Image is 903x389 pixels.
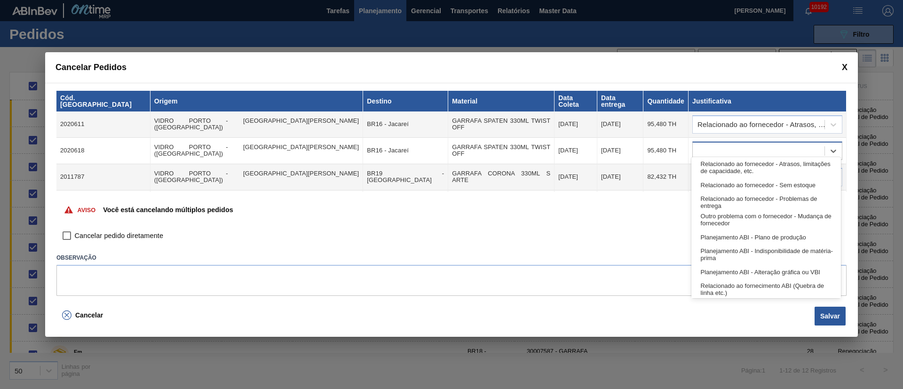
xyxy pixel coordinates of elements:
div: Relacionado ao fornecedor - Problemas de entrega [691,194,841,211]
td: VIDRO PORTO - [GEOGRAPHIC_DATA][PERSON_NAME] ([GEOGRAPHIC_DATA]) [150,111,364,138]
td: GARRAFA CORONA 330ML S ARTE [448,191,554,217]
p: Você está cancelando múltiplos pedidos [103,206,233,214]
td: VIDRO PORTO - [GEOGRAPHIC_DATA][PERSON_NAME] ([GEOGRAPHIC_DATA]) [150,164,364,191]
span: Cancelar pedido diretamente [75,231,163,241]
th: Quantidade [643,91,689,111]
td: 2020618 [56,138,150,164]
td: BR19 - [GEOGRAPHIC_DATA] [363,191,448,217]
td: 2020611 [56,111,150,138]
p: Aviso [77,206,95,214]
div: Relacionado ao fornecedor - Sem estoque [691,176,841,194]
td: VIDRO PORTO - [GEOGRAPHIC_DATA][PERSON_NAME] ([GEOGRAPHIC_DATA]) [150,191,364,217]
div: Relacionado ao fornecimento ABI (Quebra de linha etc.) [691,281,841,298]
div: Planejamento ABI - Plano de produção [691,229,841,246]
td: 82,432 TH [643,164,689,191]
td: GARRAFA SPATEN 330ML TWIST OFF [448,138,554,164]
td: [DATE] [554,164,597,191]
th: Material [448,91,554,111]
td: [DATE] [554,138,597,164]
div: Planejamento ABI - Alteração gráfica ou VBI [691,263,841,281]
td: VIDRO PORTO - [GEOGRAPHIC_DATA][PERSON_NAME] ([GEOGRAPHIC_DATA]) [150,138,364,164]
button: Salvar [815,307,846,325]
td: 82,432 TH [643,191,689,217]
th: Cód. [GEOGRAPHIC_DATA] [56,91,150,111]
td: [DATE] [597,111,644,138]
td: [DATE] [597,191,644,217]
td: BR16 - Jacareí [363,111,448,138]
td: 2011793 [56,191,150,217]
td: [DATE] [597,138,644,164]
td: 95,480 TH [643,111,689,138]
th: Data entrega [597,91,644,111]
div: Relacionado ao fornecedor - Atrasos, limitações de capacidade, etc. [691,159,841,176]
span: Cancelar [75,311,103,319]
div: Relacionado ao fornecedor - Atrasos, limitações de capacidade, etc. [697,121,825,128]
div: Outro problema com o fornecedor - Mudança de fornecedor [691,211,841,229]
td: 2011787 [56,164,150,191]
td: [DATE] [597,164,644,191]
td: BR16 - Jacareí [363,138,448,164]
td: [DATE] [554,191,597,217]
th: Destino [363,91,448,111]
label: Observação [56,251,847,265]
span: Cancelar Pedidos [55,63,127,72]
th: Justificativa [689,91,847,111]
td: GARRAFA SPATEN 330ML TWIST OFF [448,111,554,138]
td: [DATE] [554,111,597,138]
th: Origem [150,91,364,111]
button: Cancelar [56,306,109,325]
th: Data Coleta [554,91,597,111]
td: 95,480 TH [643,138,689,164]
td: BR19 - [GEOGRAPHIC_DATA] [363,164,448,191]
td: GARRAFA CORONA 330ML S ARTE [448,164,554,191]
div: Planejamento ABI - Indisponibilidade de matéria-prima [691,246,841,263]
